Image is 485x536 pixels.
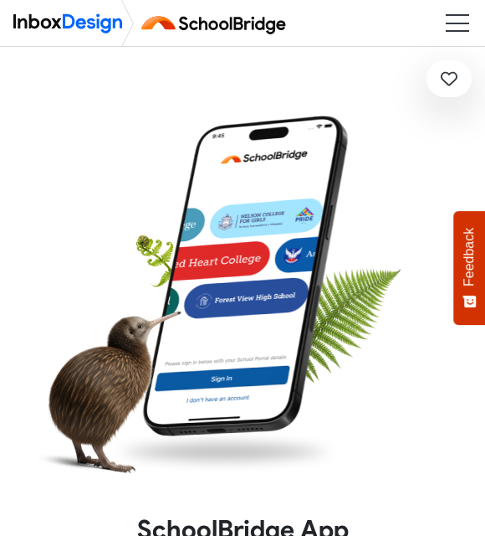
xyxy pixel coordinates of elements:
[107,426,342,477] img: shadow.png
[139,7,296,40] img: schoolbridge logo
[29,294,181,487] img: kiwi_bird.png
[134,115,356,437] img: phone.png
[462,228,477,286] span: Feedback
[453,211,485,325] button: Feedback - Show survey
